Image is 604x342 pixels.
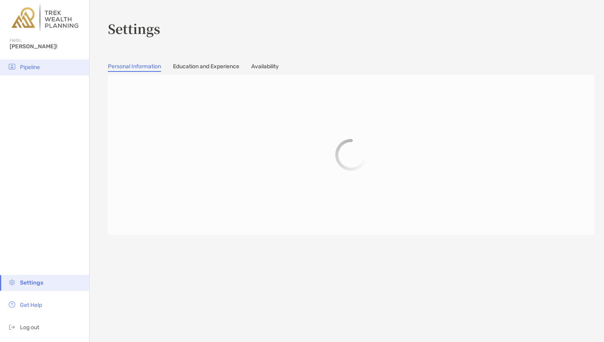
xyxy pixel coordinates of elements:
[10,3,79,32] img: Zoe Logo
[10,43,84,50] span: [PERSON_NAME]!
[108,63,161,72] a: Personal Information
[7,300,17,309] img: get-help icon
[20,302,42,308] span: Get Help
[173,63,239,72] a: Education and Experience
[7,62,17,71] img: pipeline icon
[20,324,39,331] span: Log out
[7,322,17,332] img: logout icon
[20,279,43,286] span: Settings
[108,19,594,38] h3: Settings
[7,277,17,287] img: settings icon
[251,63,279,72] a: Availability
[20,64,40,71] span: Pipeline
